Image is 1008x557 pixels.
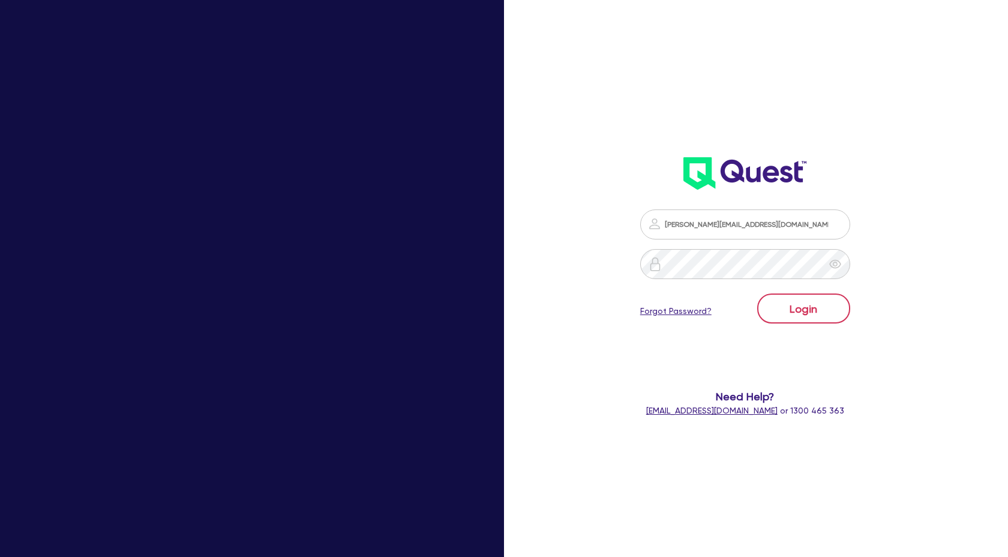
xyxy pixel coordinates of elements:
[646,406,778,415] a: [EMAIL_ADDRESS][DOMAIN_NAME]
[646,406,844,415] span: or 1300 465 363
[648,257,662,271] img: icon-password
[829,258,841,270] span: eye
[757,294,850,324] button: Login
[647,217,662,231] img: icon-password
[613,388,878,405] span: Need Help?
[640,305,712,318] a: Forgot Password?
[640,209,850,239] input: Email address
[218,469,293,478] span: - [PERSON_NAME]
[683,157,806,190] img: wH2k97JdezQIQAAAABJRU5ErkJggg==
